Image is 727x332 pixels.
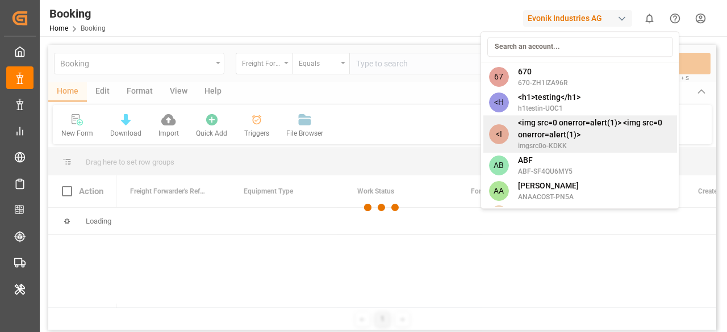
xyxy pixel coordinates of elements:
[518,180,579,192] span: [PERSON_NAME]
[518,154,573,166] span: ABF
[489,181,509,201] span: AA
[489,205,509,225] span: AA
[487,37,673,57] input: Search an account...
[518,78,568,88] span: 670-ZH1IZA96R
[518,117,671,141] span: <img src=0 onerror=alert(1)> <img src=0 onerror=alert(1)>
[86,217,111,225] span: Loading
[518,166,573,176] span: ABF-SF4QU6MY5
[518,192,579,202] span: ANAACOST-PN5A
[518,103,580,114] span: h1testin-UOC1
[489,67,509,87] span: 67
[518,91,580,103] span: <h1>testing</h1>
[489,156,509,175] span: AB
[518,66,568,78] span: 670
[489,124,509,144] span: <I
[489,93,509,112] span: <H
[518,141,671,151] span: imgsrc0o-KDKK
